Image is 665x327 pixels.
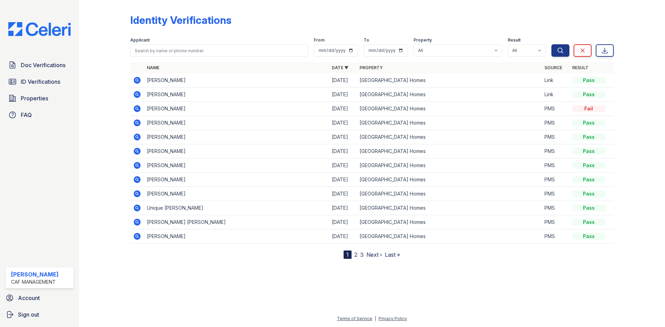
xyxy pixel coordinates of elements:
td: [DATE] [329,116,357,130]
span: Sign out [18,310,39,319]
input: Search by name or phone number [130,44,308,57]
div: Pass [572,148,605,155]
a: 3 [360,251,364,258]
td: [PERSON_NAME] [144,158,329,173]
td: [GEOGRAPHIC_DATA] Homes [357,130,542,144]
td: [DATE] [329,215,357,229]
td: [PERSON_NAME] [144,88,329,102]
a: 2 [354,251,357,258]
td: PMS [542,187,569,201]
td: [DATE] [329,201,357,215]
td: PMS [542,116,569,130]
td: [DATE] [329,102,357,116]
div: | [375,316,376,321]
td: Unique [PERSON_NAME] [144,201,329,215]
td: [PERSON_NAME] [144,229,329,244]
td: [DATE] [329,187,357,201]
a: Properties [6,91,73,105]
td: [DATE] [329,229,357,244]
td: [GEOGRAPHIC_DATA] Homes [357,215,542,229]
label: Property [414,37,432,43]
div: 1 [344,251,352,259]
td: [PERSON_NAME] [144,130,329,144]
td: [DATE] [329,130,357,144]
td: [GEOGRAPHIC_DATA] Homes [357,144,542,158]
span: Doc Verifications [21,61,65,69]
td: [GEOGRAPHIC_DATA] Homes [357,229,542,244]
td: [GEOGRAPHIC_DATA] Homes [357,102,542,116]
div: Pass [572,176,605,183]
td: [DATE] [329,88,357,102]
div: Pass [572,119,605,126]
div: Pass [572,205,605,211]
img: CE_Logo_Blue-a8612792a0a2168367f1c8372b55b34899dd931a85d93a1a3d3e32e68fde9ad4.png [3,22,76,36]
div: Pass [572,77,605,84]
a: Property [360,65,383,70]
td: [PERSON_NAME] [PERSON_NAME] [144,215,329,229]
div: Pass [572,219,605,226]
a: Next › [366,251,382,258]
td: PMS [542,158,569,173]
label: Result [508,37,521,43]
div: [PERSON_NAME] [11,270,59,279]
td: Link [542,73,569,88]
td: [GEOGRAPHIC_DATA] Homes [357,88,542,102]
a: Date ▼ [332,65,348,70]
td: [GEOGRAPHIC_DATA] Homes [357,73,542,88]
td: PMS [542,215,569,229]
a: Terms of Service [337,316,372,321]
span: ID Verifications [21,78,60,86]
a: Sign out [3,308,76,321]
td: [PERSON_NAME] [144,144,329,158]
label: From [314,37,325,43]
div: Pass [572,91,605,98]
div: Pass [572,233,605,240]
a: Last » [385,251,400,258]
a: Source [544,65,562,70]
label: Applicant [130,37,150,43]
td: [PERSON_NAME] [144,73,329,88]
td: Link [542,88,569,102]
td: PMS [542,173,569,187]
td: PMS [542,201,569,215]
div: Pass [572,190,605,197]
span: Properties [21,94,48,102]
td: PMS [542,144,569,158]
td: [GEOGRAPHIC_DATA] Homes [357,201,542,215]
td: [DATE] [329,158,357,173]
div: Pass [572,162,605,169]
td: PMS [542,229,569,244]
td: PMS [542,102,569,116]
td: [GEOGRAPHIC_DATA] Homes [357,187,542,201]
div: Fail [572,105,605,112]
a: Privacy Policy [379,316,407,321]
td: [PERSON_NAME] [144,173,329,187]
td: [GEOGRAPHIC_DATA] Homes [357,116,542,130]
td: [DATE] [329,73,357,88]
span: FAQ [21,111,32,119]
div: Pass [572,134,605,140]
a: ID Verifications [6,75,73,89]
a: Doc Verifications [6,58,73,72]
div: Identity Verifications [130,14,231,26]
div: CAF Management [11,279,59,285]
td: [GEOGRAPHIC_DATA] Homes [357,173,542,187]
a: Result [572,65,588,70]
td: PMS [542,130,569,144]
a: FAQ [6,108,73,122]
td: [PERSON_NAME] [144,102,329,116]
a: Account [3,291,76,305]
td: [DATE] [329,144,357,158]
td: [DATE] [329,173,357,187]
label: To [364,37,369,43]
a: Name [147,65,159,70]
td: [PERSON_NAME] [144,116,329,130]
td: [GEOGRAPHIC_DATA] Homes [357,158,542,173]
td: [PERSON_NAME] [144,187,329,201]
span: Account [18,294,40,302]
